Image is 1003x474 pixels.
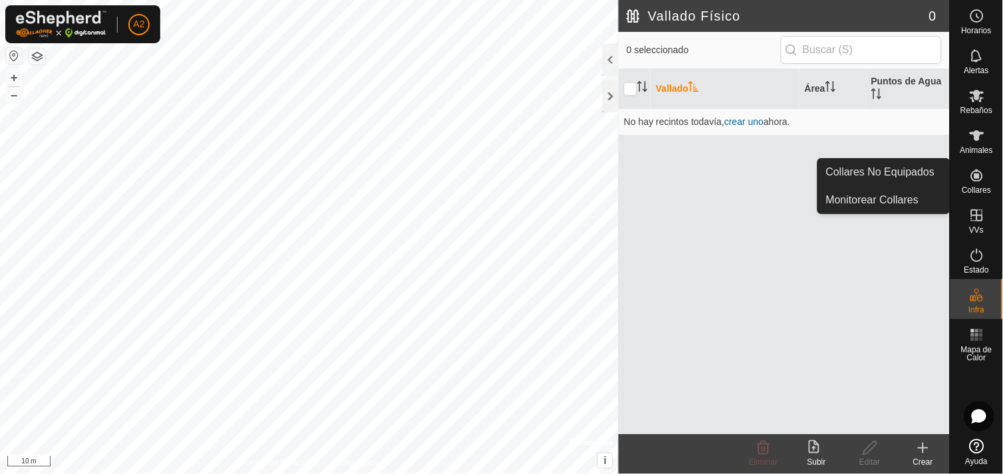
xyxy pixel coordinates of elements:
button: – [6,87,22,103]
th: Puntos de Agua [866,69,950,109]
span: A2 [133,17,144,31]
span: Collares No Equipados [826,164,935,180]
a: Contáctenos [333,457,378,469]
span: crear uno [724,116,764,127]
span: , ahora. [722,116,790,127]
div: Editar [843,456,897,468]
a: Política de Privacidad [241,457,317,469]
input: Buscar (S) [781,36,942,64]
button: Capas del Mapa [29,49,45,64]
td: No hay recintos todavía [619,108,950,135]
p-sorticon: Activar para ordenar [637,83,648,94]
button: + [6,70,22,86]
span: Rebaños [960,106,992,114]
p-sorticon: Activar para ordenar [825,83,836,94]
a: Ayuda [950,433,1003,471]
span: i [604,455,607,466]
span: Collares [962,186,991,194]
div: Crear [897,456,950,468]
span: Monitorear Collares [826,192,919,208]
p-sorticon: Activar para ordenar [871,90,882,101]
img: Logo Gallagher [16,11,106,38]
span: Estado [964,266,989,274]
span: Ayuda [966,457,988,465]
button: Restablecer Mapa [6,48,22,64]
th: Vallado [650,69,799,109]
span: Alertas [964,66,989,74]
a: Monitorear Collares [818,187,950,213]
p-sorticon: Activar para ordenar [688,83,699,94]
button: i [598,453,613,468]
h2: Vallado Físico [627,8,929,24]
span: Eliminar [749,457,778,467]
span: Infra [968,306,984,314]
span: 0 [929,6,936,26]
a: Collares No Equipados [818,159,950,185]
span: Animales [960,146,993,154]
span: VVs [969,226,984,234]
span: Horarios [962,27,992,35]
span: Mapa de Calor [954,346,1000,362]
th: Área [799,69,866,109]
span: 0 seleccionado [627,43,781,57]
div: Subir [790,456,843,468]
